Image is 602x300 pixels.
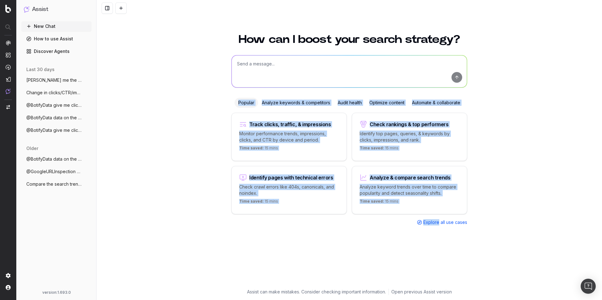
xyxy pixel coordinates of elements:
[26,66,55,73] span: last 30 days
[239,184,339,196] p: Check crawl errors like 404s, canonicals, and noindex.
[6,65,11,70] img: Activation
[370,175,451,180] div: Analyze & compare search trends
[21,75,92,85] button: [PERSON_NAME] me the clicks for tghe last 3 days
[249,175,333,180] div: Identify pages with technical errors
[21,100,92,110] button: @BotifyData give me click by url last se
[6,40,11,45] img: Analytics
[24,5,89,14] button: Assist
[239,146,264,150] span: Time saved:
[21,113,92,123] button: @BotifyData data on the clicks and impre
[249,122,331,127] div: Track clicks, traffic, & impressions
[360,199,384,204] span: Time saved:
[239,199,264,204] span: Time saved:
[21,125,92,135] button: @BotifyData give me click by day last se
[24,290,89,295] div: version: 1.693.0
[6,77,11,82] img: Studio
[26,145,38,152] span: older
[26,102,82,108] span: @BotifyData give me click by url last se
[26,127,82,133] span: @BotifyData give me click by day last se
[360,146,384,150] span: Time saved:
[21,88,92,98] button: Change in clicks/CTR/impressions over la
[21,21,92,31] button: New Chat
[366,98,408,108] div: Optimize content
[370,122,449,127] div: Check rankings & top performers
[6,105,10,109] img: Switch project
[360,184,459,196] p: Analyze keyword trends over time to compare popularity and detect seasonality shifts.
[21,179,92,189] button: Compare the search trends for 'artifici
[581,279,596,294] div: Ouvrir le Messenger Intercom
[6,89,11,94] img: Assist
[21,46,92,56] a: Discover Agents
[21,154,92,164] button: @BotifyData data on the clicks and impre
[6,273,11,278] img: Setting
[26,181,82,187] span: Compare the search trends for 'artifici
[423,219,467,225] span: Explore all use cases
[6,52,11,58] img: Intelligence
[334,98,366,108] div: Audit health
[417,219,467,225] a: Explore all use cases
[247,289,386,295] p: Assist can make mistakes. Consider checking important information.
[26,90,82,96] span: Change in clicks/CTR/impressions over la
[26,115,82,121] span: @BotifyData data on the clicks and impre
[239,199,278,206] p: 15 mins
[360,131,459,143] p: Identify top pages, queries, & keywords by clicks, impressions, and rank.
[239,131,339,143] p: Monitor performance trends, impressions, clicks, and CTR by device and period.
[21,34,92,44] a: How to use Assist
[235,98,258,108] div: Popular
[21,167,92,177] button: @GoogleURLInspection [URL]
[6,285,11,290] img: My account
[391,289,452,295] a: Open previous Assist version
[26,156,82,162] span: @BotifyData data on the clicks and impre
[26,168,82,175] span: @GoogleURLInspection [URL]
[408,98,464,108] div: Automate & collaborate
[360,199,399,206] p: 15 mins
[231,34,467,45] h1: How can I boost your search strategy?
[32,5,48,14] h1: Assist
[258,98,334,108] div: Analyze keywords & competitors
[24,6,29,12] img: Assist
[26,77,82,83] span: [PERSON_NAME] me the clicks for tghe last 3 days
[5,5,11,13] img: Botify logo
[360,146,399,153] p: 15 mins
[239,146,278,153] p: 15 mins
